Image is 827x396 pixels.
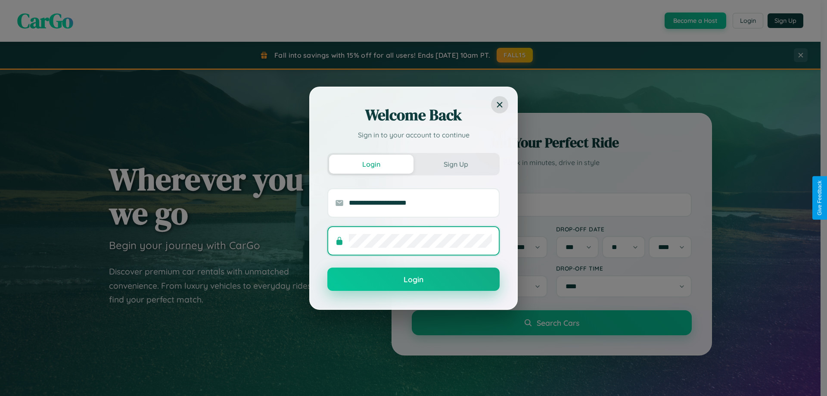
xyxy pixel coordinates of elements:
button: Login [329,155,413,174]
div: Give Feedback [817,181,823,215]
p: Sign in to your account to continue [327,130,500,140]
button: Sign Up [413,155,498,174]
h2: Welcome Back [327,105,500,125]
button: Login [327,268,500,291]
